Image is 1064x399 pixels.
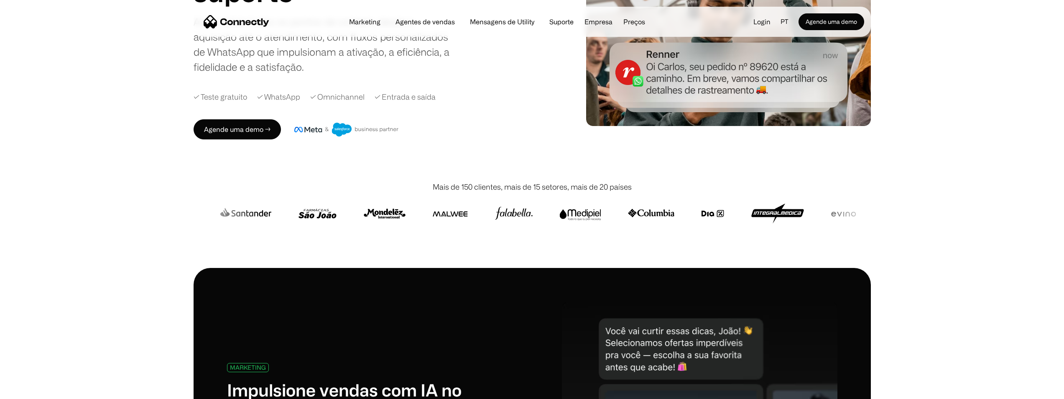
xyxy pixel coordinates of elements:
a: Agentes de vendas [389,18,462,25]
div: Automatize todos os pontos de contato, desde a aquisição até o atendimento, com fluxos personaliz... [194,14,457,75]
div: ✓ Entrada e saída [375,91,436,103]
a: Preços [617,18,652,25]
aside: Language selected: Português (Brasil) [8,384,50,396]
div: ✓ Omnichannel [310,91,365,103]
ul: Language list [17,384,50,396]
div: pt [777,15,799,28]
a: Marketing [342,18,387,25]
div: ✓ Teste gratuito [194,91,247,103]
div: ✓ WhatsApp [257,91,300,103]
div: Empresa [584,16,612,28]
div: Mais de 150 clientes, mais de 15 setores, mais de 20 países [433,181,632,193]
img: Meta e crachá de parceiro de negócios do Salesforce. [294,123,399,137]
div: pt [781,15,788,28]
a: Mensagens de Utility [463,18,541,25]
a: Suporte [543,18,580,25]
a: Agende uma demo → [194,119,281,139]
div: Empresa [582,16,615,28]
a: Agende uma demo [799,13,864,30]
a: Login [747,15,777,28]
div: MARKETING [230,364,266,371]
a: home [204,15,269,28]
